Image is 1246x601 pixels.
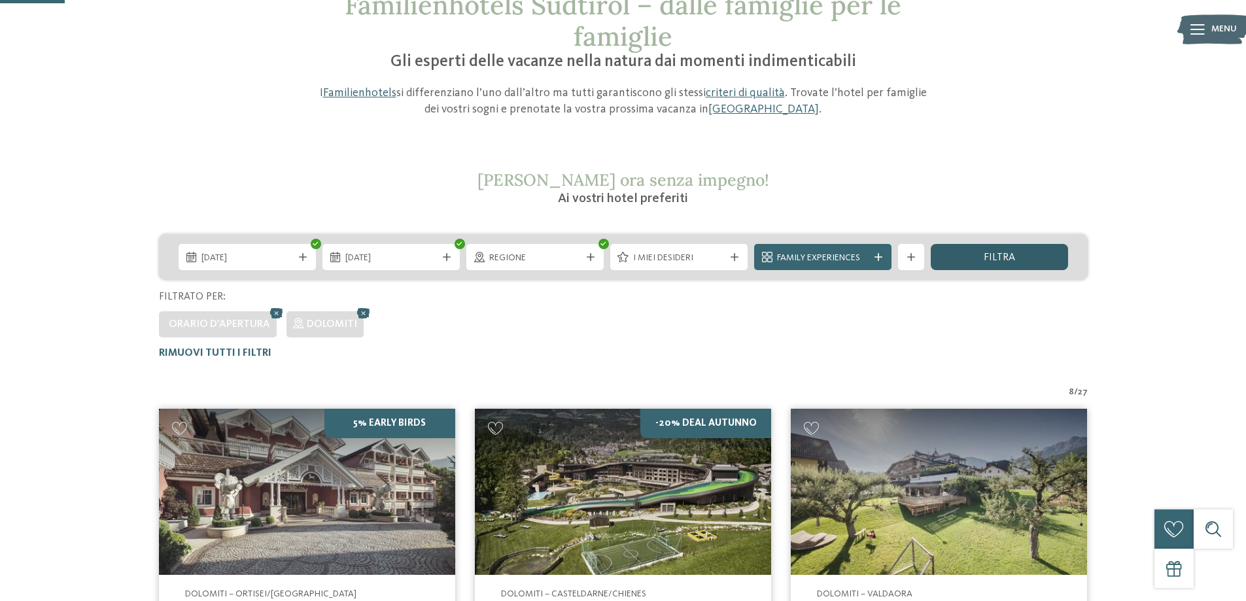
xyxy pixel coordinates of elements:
[1069,386,1074,399] span: 8
[159,292,226,302] span: Filtrato per:
[159,409,455,575] img: Family Spa Grand Hotel Cavallino Bianco ****ˢ
[791,409,1087,575] img: Cercate un hotel per famiglie? Qui troverete solo i migliori!
[501,589,646,598] span: Dolomiti – Casteldarne/Chienes
[633,252,725,265] span: I miei desideri
[345,252,437,265] span: [DATE]
[706,87,785,99] a: criteri di qualità
[489,252,581,265] span: Regione
[201,252,293,265] span: [DATE]
[708,103,819,115] a: [GEOGRAPHIC_DATA]
[390,54,856,70] span: Gli esperti delle vacanze nella natura dai momenti indimenticabili
[1078,386,1088,399] span: 27
[477,169,769,190] span: [PERSON_NAME] ora senza impegno!
[159,348,271,358] span: Rimuovi tutti i filtri
[777,252,869,265] span: Family Experiences
[984,252,1015,263] span: filtra
[817,589,912,598] span: Dolomiti – Valdaora
[1074,386,1078,399] span: /
[323,87,396,99] a: Familienhotels
[475,409,771,575] img: Cercate un hotel per famiglie? Qui troverete solo i migliori!
[307,319,357,330] span: Dolomiti
[169,319,270,330] span: Orario d'apertura
[185,589,356,598] span: Dolomiti – Ortisei/[GEOGRAPHIC_DATA]
[558,192,688,205] span: Ai vostri hotel preferiti
[313,85,934,118] p: I si differenziano l’uno dall’altro ma tutti garantiscono gli stessi . Trovate l’hotel per famigl...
